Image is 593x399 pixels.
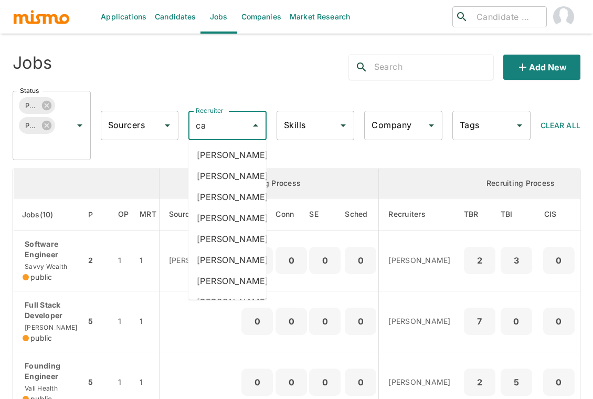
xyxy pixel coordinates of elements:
p: 0 [547,314,570,329]
th: Market Research Total [137,198,159,230]
th: Client Interview Scheduled [535,198,583,230]
button: Open [160,118,175,133]
li: [PERSON_NAME] [188,207,267,228]
p: 0 [349,314,372,329]
span: Published [19,100,44,112]
div: Public [19,117,55,134]
p: [PERSON_NAME] [388,255,453,266]
td: 1 [110,230,137,291]
p: 2 [468,375,491,390]
th: Connections [276,198,307,230]
span: public [30,333,52,343]
p: 0 [349,375,372,390]
li: [PERSON_NAME] [188,165,267,186]
div: Published [19,97,55,114]
p: 0 [313,314,336,329]
span: Savvy Wealth [23,262,67,270]
button: Open [512,118,527,133]
th: To Be Interviewed [498,198,535,230]
th: Sent Emails [307,198,343,230]
button: Open [336,118,351,133]
th: Recruiters [379,198,461,230]
input: Search [374,59,494,76]
td: 2 [86,230,109,291]
p: 5 [505,375,528,390]
p: 0 [280,375,303,390]
p: 0 [246,375,269,390]
li: [PERSON_NAME] [188,249,267,270]
span: public [30,272,52,282]
li: [PERSON_NAME] [188,291,267,312]
th: Sourcers [159,198,241,230]
p: 0 [505,314,528,329]
p: 0 [547,253,570,268]
li: [PERSON_NAME] [188,228,267,249]
img: Carmen Vilachá [553,6,574,27]
button: search [349,55,374,80]
input: Candidate search [472,9,542,24]
th: To Be Reviewed [461,198,498,230]
p: Software Engineer [23,239,77,260]
span: Clear All [541,121,580,130]
p: 0 [280,253,303,268]
button: Open [72,118,87,133]
li: [PERSON_NAME] [188,186,267,207]
p: 7 [468,314,491,329]
p: Founding Engineer [23,361,77,382]
p: 0 [246,314,269,329]
p: [PERSON_NAME] [388,377,453,387]
label: Status [20,86,39,95]
th: Open Positions [110,198,137,230]
th: Sched [343,198,379,230]
td: 5 [86,291,109,352]
img: logo [13,9,70,25]
th: Sourcing Process [159,169,379,198]
span: Vali Health [23,384,58,392]
p: 2 [468,253,491,268]
p: 0 [313,375,336,390]
p: 0 [349,253,372,268]
h4: Jobs [13,52,52,73]
p: 0 [313,253,336,268]
td: 1 [137,230,159,291]
li: [PERSON_NAME] [188,144,267,165]
button: Open [424,118,439,133]
label: Recruiter [196,106,224,115]
button: Close [248,118,263,133]
button: Add new [503,55,580,80]
span: Jobs(10) [22,208,67,221]
span: Public [19,120,44,132]
p: [PERSON_NAME] [169,255,234,266]
th: Priority [86,198,109,230]
td: 1 [110,291,137,352]
p: Full Stack Developer [23,300,77,321]
span: P [88,208,107,221]
p: 3 [505,253,528,268]
td: 1 [137,291,159,352]
p: [PERSON_NAME] [388,316,453,327]
p: 0 [547,375,570,390]
p: 0 [280,314,303,329]
li: [PERSON_NAME] [188,270,267,291]
span: [PERSON_NAME] [23,323,77,331]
